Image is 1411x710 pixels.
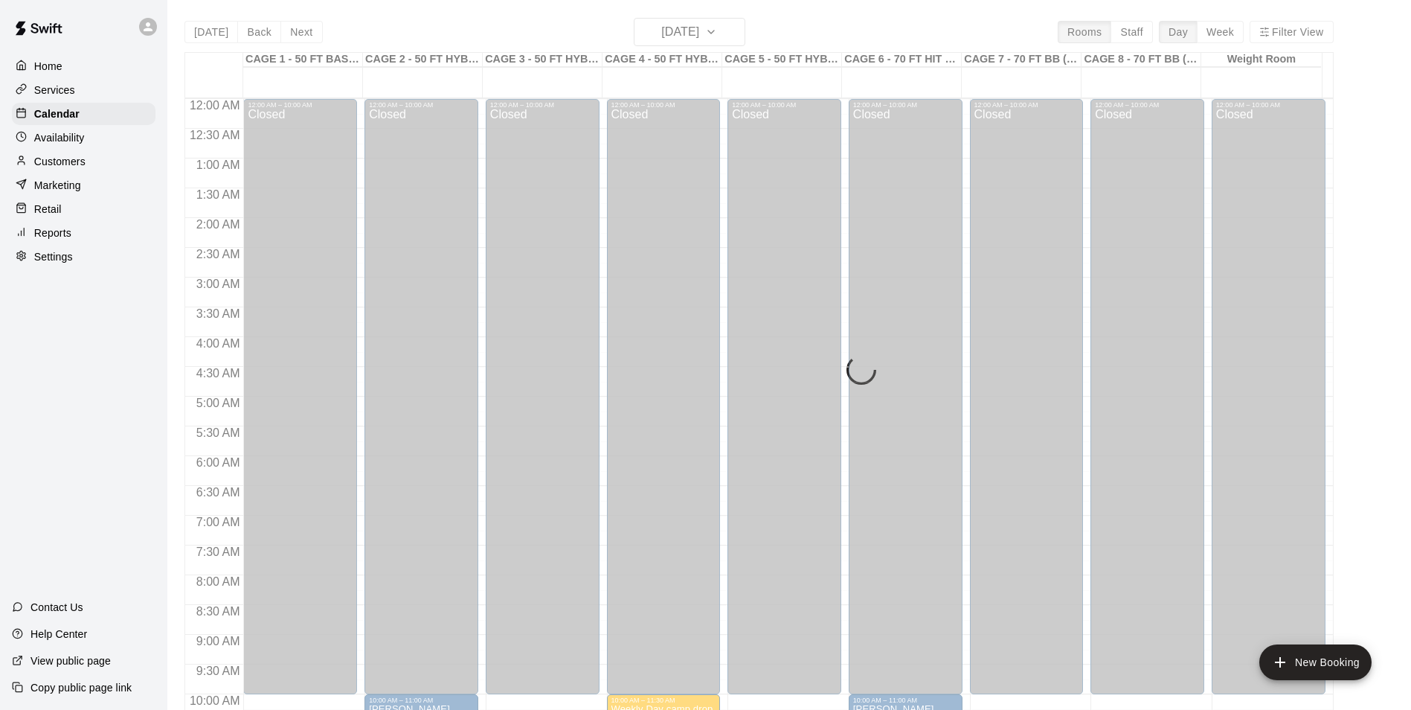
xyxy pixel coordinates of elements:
div: 12:00 AM – 10:00 AM: Closed [970,99,1084,694]
div: 10:00 AM – 11:30 AM [611,697,716,704]
span: 12:00 AM [186,99,244,112]
span: 10:00 AM [186,694,244,707]
div: Closed [1095,109,1200,700]
div: CAGE 3 - 50 FT HYBRID BB/SB [483,53,602,67]
a: Calendar [12,103,155,125]
a: Marketing [12,174,155,196]
div: 12:00 AM – 10:00 AM: Closed [607,99,721,694]
p: Reports [34,226,71,240]
p: Calendar [34,106,80,121]
div: Closed [853,109,958,700]
div: CAGE 7 - 70 FT BB (w/ pitching mound) [962,53,1081,67]
p: Marketing [34,178,81,193]
div: Closed [974,109,1079,700]
div: Closed [1216,109,1321,700]
a: Availability [12,127,155,149]
span: 3:30 AM [193,307,244,320]
div: 12:00 AM – 10:00 AM: Closed [849,99,962,694]
p: Help Center [30,627,87,642]
p: View public page [30,653,111,668]
div: 12:00 AM – 10:00 AM: Closed [1212,99,1325,694]
span: 3:00 AM [193,278,244,290]
span: 4:30 AM [193,367,244,380]
span: 5:00 AM [193,397,244,409]
p: Settings [34,249,73,264]
div: 12:00 AM – 10:00 AM: Closed [486,99,600,694]
a: Settings [12,246,155,268]
div: CAGE 6 - 70 FT HIT TRAX [842,53,962,67]
div: Closed [248,109,353,700]
a: Retail [12,198,155,220]
span: 9:00 AM [193,635,244,647]
span: 5:30 AM [193,426,244,439]
span: 4:00 AM [193,337,244,350]
div: Closed [732,109,837,700]
div: CAGE 1 - 50 FT BASEBALL w/ Auto Feeder [243,53,363,67]
span: 8:00 AM [193,575,244,588]
div: 12:00 AM – 10:00 AM: Closed [243,99,357,694]
span: 6:30 AM [193,486,244,499]
div: CAGE 4 - 50 FT HYBRID BB/SB [602,53,722,67]
a: Reports [12,222,155,244]
div: 12:00 AM – 10:00 AM [974,101,1079,109]
span: 2:30 AM [193,248,244,260]
button: add [1259,645,1372,680]
p: Services [34,83,75,97]
div: Weight Room [1201,53,1321,67]
span: 12:30 AM [186,129,244,141]
a: Services [12,79,155,101]
div: 12:00 AM – 10:00 AM [853,101,958,109]
span: 2:00 AM [193,218,244,231]
span: 9:30 AM [193,665,244,677]
span: 1:00 AM [193,159,244,171]
div: 12:00 AM – 10:00 AM [369,101,474,109]
a: Home [12,55,155,77]
span: 7:00 AM [193,516,244,528]
div: 12:00 AM – 10:00 AM: Closed [1090,99,1204,694]
span: 7:30 AM [193,546,244,558]
span: 1:30 AM [193,188,244,201]
p: Copy public page link [30,680,132,695]
span: 8:30 AM [193,605,244,618]
div: CAGE 5 - 50 FT HYBRID SB/BB [722,53,842,67]
div: Closed [369,109,474,700]
div: Closed [611,109,716,700]
div: Closed [490,109,595,700]
div: 12:00 AM – 10:00 AM [732,101,837,109]
div: 10:00 AM – 11:00 AM [369,697,474,704]
span: 6:00 AM [193,456,244,469]
p: Customers [34,154,86,169]
div: 12:00 AM – 10:00 AM [248,101,353,109]
p: Availability [34,130,85,145]
div: 12:00 AM – 10:00 AM: Closed [364,99,478,694]
div: CAGE 8 - 70 FT BB (w/ pitching mound) [1081,53,1201,67]
p: Home [34,59,62,74]
div: 12:00 AM – 10:00 AM: Closed [727,99,841,694]
div: 12:00 AM – 10:00 AM [490,101,595,109]
div: 12:00 AM – 10:00 AM [1095,101,1200,109]
p: Retail [34,202,62,217]
div: 12:00 AM – 10:00 AM [611,101,716,109]
p: Contact Us [30,600,83,615]
div: 12:00 AM – 10:00 AM [1216,101,1321,109]
div: 10:00 AM – 11:00 AM [853,697,958,704]
div: CAGE 2 - 50 FT HYBRID BB/SB [363,53,483,67]
a: Customers [12,150,155,173]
